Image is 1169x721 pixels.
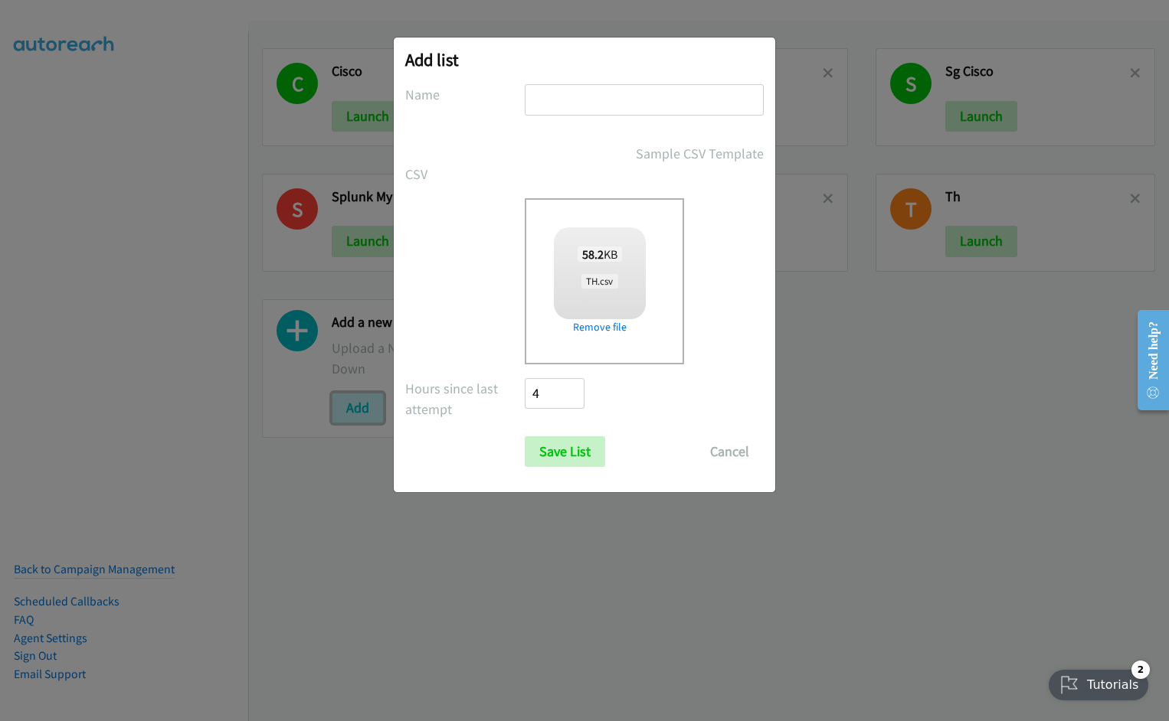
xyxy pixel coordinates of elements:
h2: Add list [405,49,764,70]
label: CSV [405,164,525,184]
span: TH.csv [581,274,617,289]
iframe: Checklist [1040,654,1158,710]
a: Sample CSV Template [636,143,764,164]
label: Hours since last attempt [405,378,525,419]
a: Remove file [554,319,646,335]
strong: 58.2 [582,246,604,262]
label: Name [405,84,525,105]
iframe: Resource Center [1125,299,1169,421]
button: Cancel [696,436,764,467]
input: Save List [525,436,605,467]
span: KB [578,246,623,262]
